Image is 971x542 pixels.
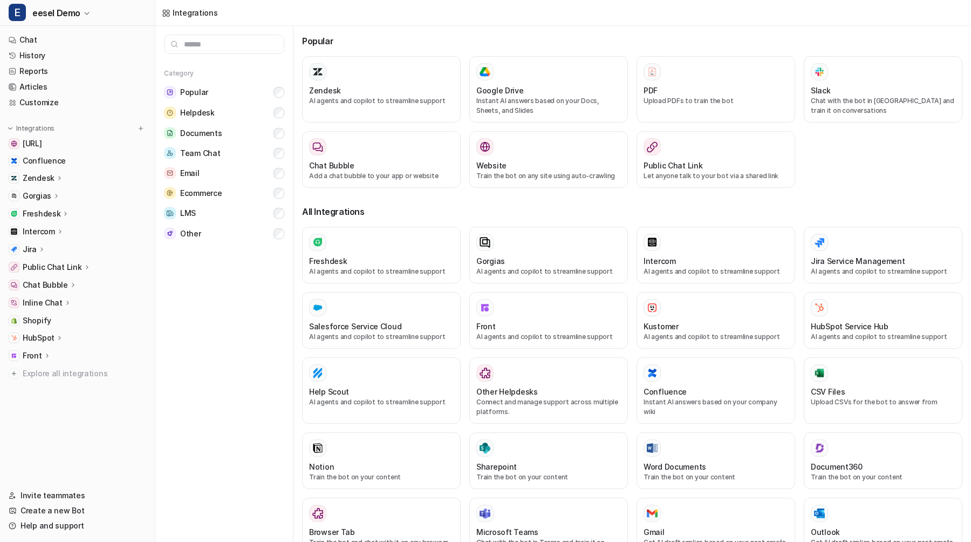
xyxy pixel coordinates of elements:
img: Kustomer [647,302,658,313]
button: Google DriveGoogle DriveInstant AI answers based on your Docs, Sheets, and Slides [469,56,628,123]
a: Reports [4,64,151,79]
span: [URL] [23,138,42,149]
h3: Browser Tab [309,526,355,538]
button: Document360Document360Train the bot on your content [804,432,962,489]
img: Shopify [11,317,17,324]
img: Intercom [11,228,17,235]
h5: Category [164,69,284,78]
img: Documents [164,127,176,139]
a: Invite teammates [4,488,151,503]
span: Shopify [23,315,51,326]
img: Freshdesk [11,211,17,217]
span: LMS [180,208,196,219]
img: Front [11,353,17,359]
img: Other Helpdesks [480,368,490,378]
button: GorgiasAI agents and copilot to streamline support [469,227,628,283]
p: Instant AI answers based on your company wiki [644,397,788,417]
p: Connect and manage support across multiple platforms. [476,397,621,417]
img: Gorgias [11,193,17,199]
span: Team Chat [180,148,220,159]
img: Website [480,141,490,152]
img: Jira [11,246,17,253]
div: Integrations [173,7,218,18]
button: PDFPDFUpload PDFs to train the bot [637,56,795,123]
a: Integrations [162,7,218,18]
h3: Public Chat Link [644,160,703,171]
p: AI agents and copilot to streamline support [309,332,454,342]
a: Help and support [4,518,151,533]
button: Integrations [4,123,58,134]
h3: Document360 [811,461,863,472]
button: IntercomAI agents and copilot to streamline support [637,227,795,283]
p: Train the bot on your content [644,472,788,482]
span: Explore all integrations [23,365,146,382]
p: Chat Bubble [23,280,68,290]
img: Word Documents [647,443,658,453]
h3: Website [476,160,507,171]
button: DocumentsDocuments [164,123,284,143]
h3: Notion [309,461,334,472]
p: Train the bot on your content [476,472,621,482]
h3: PDF [644,85,658,96]
button: ConfluenceConfluenceInstant AI answers based on your company wiki [637,357,795,424]
button: Team ChatTeam Chat [164,143,284,163]
p: Jira [23,244,37,255]
button: Public Chat LinkLet anyone talk to your bot via a shared link [637,131,795,188]
img: Popular [164,86,176,98]
button: SlackSlackChat with the bot in [GEOGRAPHIC_DATA] and train it on conversations [804,56,962,123]
img: Other [164,228,176,239]
span: Other [180,228,201,239]
h3: Word Documents [644,461,706,472]
a: History [4,48,151,63]
p: Public Chat Link [23,262,82,273]
p: Add a chat bubble to your app or website [309,171,454,181]
img: LMS [164,207,176,219]
img: Document360 [814,443,825,453]
img: Helpdesk [164,107,176,119]
button: EcommerceEcommerce [164,183,284,203]
img: Gmail [647,509,658,518]
h3: Outlook [811,526,840,538]
p: HubSpot [23,333,54,343]
span: eesel Demo [32,5,80,21]
span: Popular [180,87,208,98]
p: Train the bot on your content [811,472,955,482]
button: NotionNotionTrain the bot on your content [302,432,461,489]
h3: Freshdesk [309,255,347,267]
p: AI agents and copilot to streamline support [644,267,788,276]
img: Salesforce Service Cloud [312,302,323,313]
h3: Popular [302,35,962,48]
a: docs.eesel.ai[URL] [4,136,151,151]
h3: Microsoft Teams [476,526,538,538]
img: menu_add.svg [137,125,145,132]
img: Google Drive [480,67,490,77]
img: docs.eesel.ai [11,140,17,147]
p: Gorgias [23,191,51,201]
h3: Google Drive [476,85,524,96]
button: CSV FilesCSV FilesUpload CSVs for the bot to answer from [804,357,962,424]
h3: Chat Bubble [309,160,354,171]
img: CSV Files [814,368,825,378]
img: Zendesk [11,175,17,181]
button: OtherOther [164,223,284,243]
a: Customize [4,95,151,110]
img: Confluence [647,368,658,378]
p: Inline Chat [23,297,63,308]
p: AI agents and copilot to streamline support [309,397,454,407]
h3: Gorgias [476,255,505,267]
button: LMSLMS [164,203,284,223]
h3: Slack [811,85,831,96]
img: Chat Bubble [11,282,17,288]
img: explore all integrations [9,368,19,379]
p: Train the bot on your content [309,472,454,482]
span: Confluence [23,155,66,166]
p: Upload CSVs for the bot to answer from [811,397,955,407]
img: Sharepoint [480,443,490,453]
p: AI agents and copilot to streamline support [476,332,621,342]
h3: Jira Service Management [811,255,905,267]
img: Outlook [814,509,825,519]
h3: Confluence [644,386,687,397]
a: Articles [4,79,151,94]
button: SharepointSharepointTrain the bot on your content [469,432,628,489]
p: AI agents and copilot to streamline support [811,332,955,342]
